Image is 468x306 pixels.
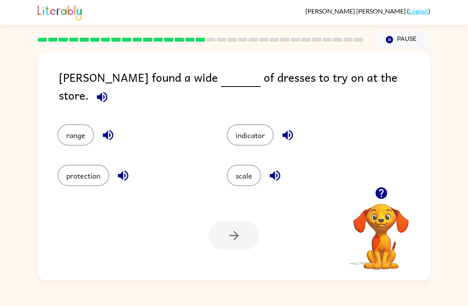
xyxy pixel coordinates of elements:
div: ( ) [305,7,430,15]
button: protection [58,165,109,186]
img: Literably [38,3,82,21]
div: [PERSON_NAME] found a wide of dresses to try on at the store. [59,68,430,108]
button: scale [227,165,261,186]
button: indicator [227,124,274,146]
button: range [58,124,94,146]
span: [PERSON_NAME] [PERSON_NAME] [305,7,407,15]
button: Pause [373,31,430,49]
video: Your browser must support playing .mp4 files to use Literably. Please try using another browser. [341,191,421,271]
a: Logout [409,7,428,15]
